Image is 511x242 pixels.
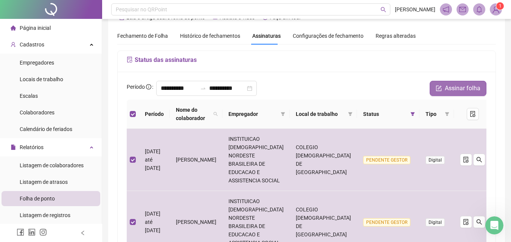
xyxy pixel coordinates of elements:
[376,33,416,39] span: Regras alteradas
[20,76,63,82] span: Locais de trabalho
[499,3,502,9] span: 1
[279,108,287,120] span: filter
[426,110,442,118] span: Tipo
[212,104,219,124] span: search
[20,93,38,99] span: Escalas
[363,110,407,118] span: Status
[381,7,386,12] span: search
[490,4,502,15] img: 90545
[252,33,281,39] span: Assinaturas
[11,145,16,150] span: file
[20,162,84,168] span: Listagem de colaboradores
[470,111,476,117] span: file-done
[436,85,442,91] span: form
[20,212,70,218] span: Listagem de registros
[200,85,206,91] span: to
[290,129,357,191] td: COLEGIO [DEMOGRAPHIC_DATA] DE [GEOGRAPHIC_DATA]
[170,129,222,191] td: [PERSON_NAME]
[39,228,47,236] span: instagram
[213,112,218,116] span: search
[139,129,170,191] td: [DATE] até [DATE]
[346,108,354,120] span: filter
[485,216,503,234] iframe: Intercom live chat
[127,57,133,63] span: file-sync
[11,42,16,47] span: user-add
[20,126,72,132] span: Calendário de feriados
[409,108,416,120] span: filter
[426,156,445,164] span: Digital
[476,6,483,13] span: bell
[176,106,210,122] span: Nome do colaborador
[476,219,482,225] span: search
[117,33,168,39] span: Fechamento de Folha
[222,129,290,191] td: INSTITUICAO [DEMOGRAPHIC_DATA] NORDESTE BRASILEIRA DE EDUCACAO E ASSISTENCIA SOCIAL
[426,218,445,227] span: Digital
[28,228,36,236] span: linkedin
[11,25,16,31] span: home
[443,108,451,120] span: filter
[463,157,469,163] span: file-done
[363,156,410,164] span: PENDENTE GESTOR
[228,110,278,118] span: Empregador
[20,25,51,31] span: Página inicial
[496,2,504,10] sup: Atualize o seu contato no menu Meus Dados
[139,100,170,129] th: Período
[293,33,363,39] span: Configurações de fechamento
[395,5,435,14] span: [PERSON_NAME]
[363,218,410,227] span: PENDENTE GESTOR
[20,179,68,185] span: Listagem de atrasos
[20,42,44,48] span: Cadastros
[20,196,55,202] span: Folha de ponto
[20,144,43,150] span: Relatórios
[443,6,449,13] span: notification
[463,219,469,225] span: file-done
[146,84,151,89] span: info-circle
[127,84,145,90] span: Período
[430,81,486,96] button: Assinar folha
[180,33,240,39] span: Histórico de fechamentos
[20,60,54,66] span: Empregadores
[17,228,24,236] span: facebook
[20,109,54,116] span: Colaboradores
[459,6,466,13] span: mail
[410,112,415,116] span: filter
[200,85,206,91] span: swap-right
[348,112,353,116] span: filter
[476,157,482,163] span: search
[445,112,449,116] span: filter
[80,230,85,236] span: left
[127,55,486,65] h5: Status das assinaturas
[445,84,480,93] span: Assinar folha
[296,110,345,118] span: Local de trabalho
[281,112,285,116] span: filter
